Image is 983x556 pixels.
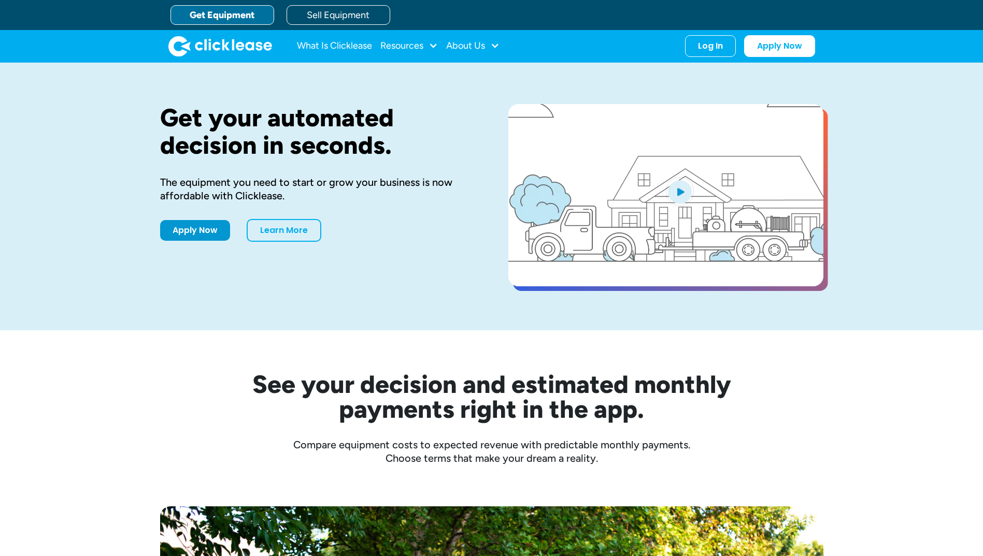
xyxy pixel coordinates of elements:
[168,36,272,56] a: home
[698,41,723,51] div: Log In
[168,36,272,56] img: Clicklease logo
[380,36,438,56] div: Resources
[202,372,782,421] h2: See your decision and estimated monthly payments right in the app.
[508,104,823,286] a: open lightbox
[297,36,372,56] a: What Is Clicklease
[744,35,815,57] a: Apply Now
[666,177,694,206] img: Blue play button logo on a light blue circular background
[160,104,475,159] h1: Get your automated decision in seconds.
[160,175,475,202] div: The equipment you need to start or grow your business is now affordable with Clicklease.
[160,438,823,465] div: Compare equipment costs to expected revenue with predictable monthly payments. Choose terms that ...
[170,5,274,25] a: Get Equipment
[160,220,230,241] a: Apply Now
[446,36,500,56] div: About Us
[287,5,390,25] a: Sell Equipment
[247,219,321,242] a: Learn More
